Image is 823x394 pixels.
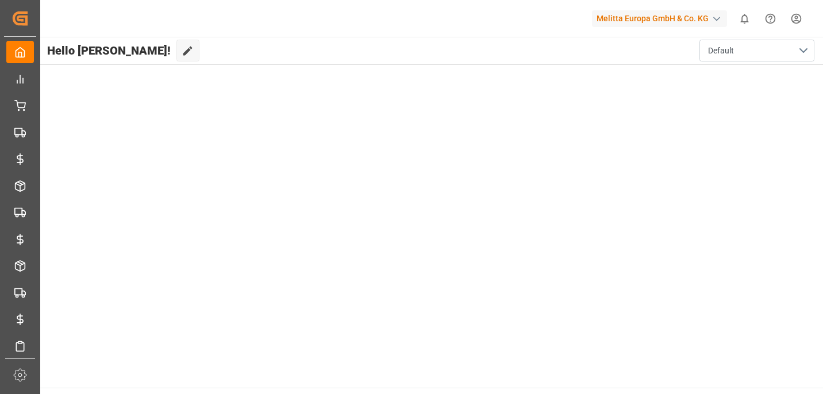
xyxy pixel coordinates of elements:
span: Default [708,45,734,57]
button: open menu [699,40,814,61]
button: show 0 new notifications [732,6,757,32]
button: Melitta Europa GmbH & Co. KG [592,7,732,29]
span: Hello [PERSON_NAME]! [47,40,171,61]
button: Help Center [757,6,783,32]
div: Melitta Europa GmbH & Co. KG [592,10,727,27]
